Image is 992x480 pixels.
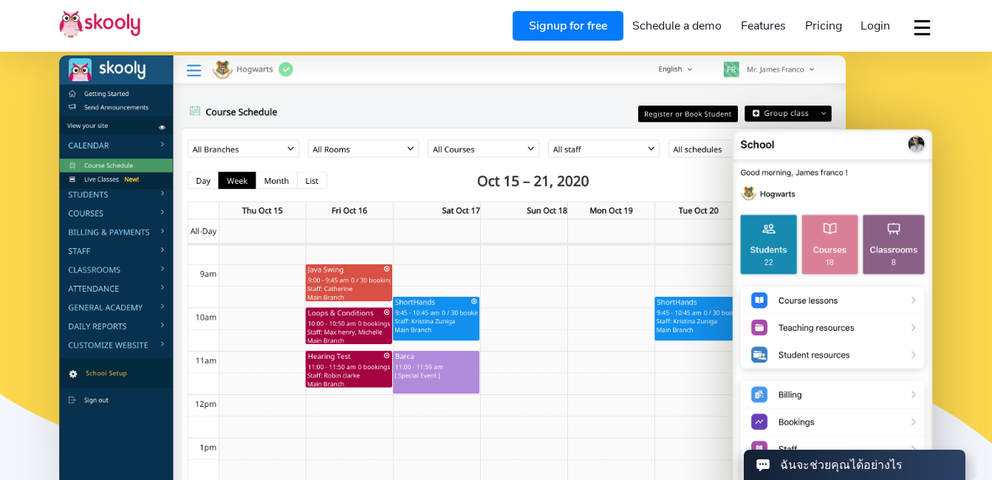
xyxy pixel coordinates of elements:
[513,11,623,41] a: Signup for free
[861,18,890,34] span: Login
[851,14,900,38] a: Login
[796,14,852,38] a: Pricing
[731,14,796,38] a: Features
[805,18,842,34] span: Pricing
[59,10,140,38] img: Skooly
[623,14,732,38] a: Schedule a demo
[911,10,933,44] button: dropdown menu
